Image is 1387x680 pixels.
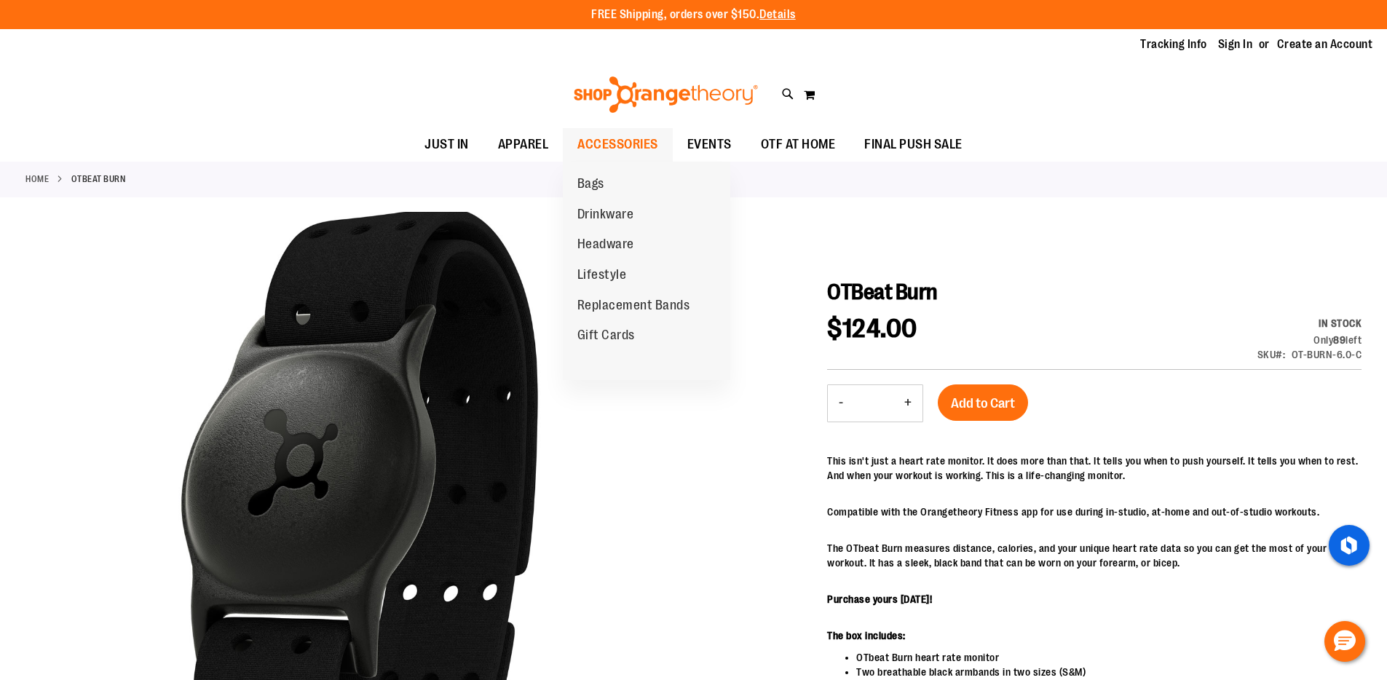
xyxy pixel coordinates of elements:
[828,385,854,422] button: Decrease product quantity
[424,128,469,161] span: JUST IN
[687,128,732,161] span: EVENTS
[759,8,796,21] a: Details
[827,541,1362,570] p: The OTbeat Burn measures distance, calories, and your unique heart rate data so you can get the m...
[577,298,690,316] span: Replacement Bands
[563,229,649,260] a: Headware
[761,128,836,161] span: OTF AT HOME
[410,128,483,162] a: JUST IN
[591,7,796,23] p: FREE Shipping, orders over $150.
[864,128,963,161] span: FINAL PUSH SALE
[577,176,604,194] span: Bags
[25,173,49,186] a: Home
[563,169,619,199] a: Bags
[938,384,1028,421] button: Add to Cart
[498,128,549,161] span: APPAREL
[1257,333,1362,347] div: Only 89 left
[1140,36,1207,52] a: Tracking Info
[827,630,906,641] b: The box includes:
[483,128,564,162] a: APPAREL
[854,386,893,421] input: Product quantity
[572,76,760,113] img: Shop Orangetheory
[827,314,917,344] span: $124.00
[673,128,746,162] a: EVENTS
[1324,621,1365,662] button: Hello, have a question? Let’s chat.
[1292,347,1362,362] div: OT-BURN-6.0-C
[827,593,932,605] b: Purchase yours [DATE]!
[563,290,705,321] a: Replacement Bands
[746,128,850,161] a: OTF AT HOME
[563,199,649,230] a: Drinkware
[563,128,673,162] a: ACCESSORIES
[563,320,649,351] a: Gift Cards
[827,280,938,304] span: OTBeat Burn
[1218,36,1253,52] a: Sign In
[71,173,126,186] strong: OTBeat Burn
[1319,317,1362,329] span: In stock
[827,454,1362,483] p: This isn't just a heart rate monitor. It does more than that. It tells you when to push yourself....
[856,665,1362,679] li: Two breathable black armbands in two sizes (S&M)
[951,395,1015,411] span: Add to Cart
[577,207,634,225] span: Drinkware
[577,267,627,285] span: Lifestyle
[577,237,634,255] span: Headware
[1257,349,1286,360] strong: SKU
[1333,334,1345,346] strong: 89
[577,328,635,346] span: Gift Cards
[563,260,641,290] a: Lifestyle
[856,650,1362,665] li: OTbeat Burn heart rate monitor
[1277,36,1373,52] a: Create an Account
[563,162,730,380] ul: ACCESSORIES
[1257,316,1362,331] div: Availability
[850,128,977,162] a: FINAL PUSH SALE
[827,505,1362,519] p: Compatible with the Orangetheory Fitness app for use during in-studio, at-home and out-of-studio ...
[577,128,658,161] span: ACCESSORIES
[893,385,922,422] button: Increase product quantity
